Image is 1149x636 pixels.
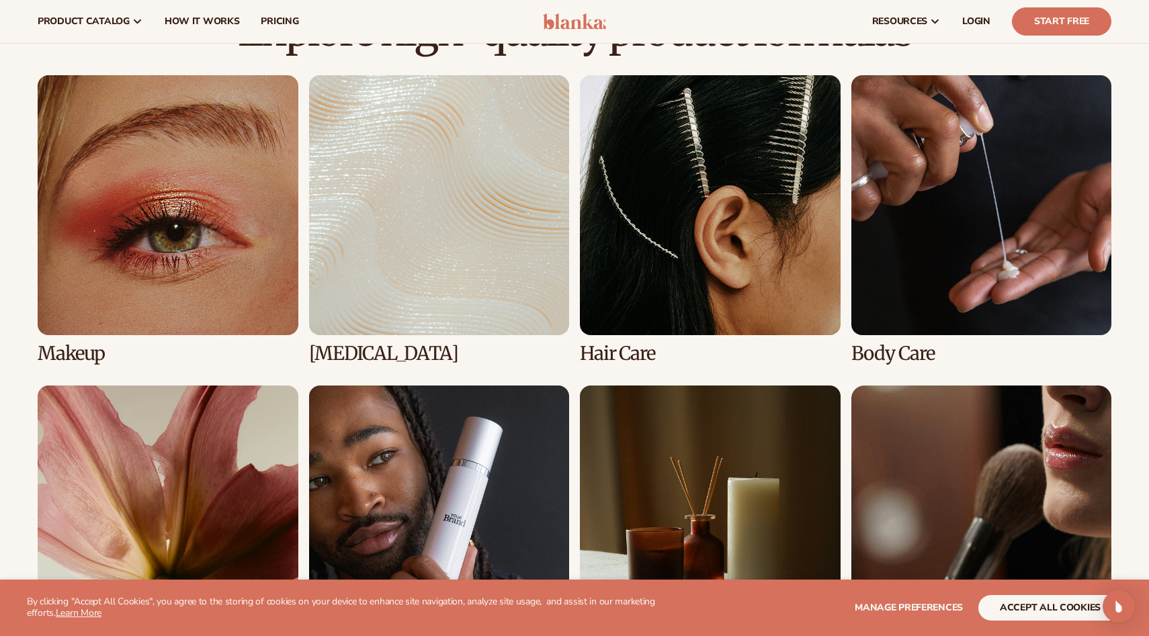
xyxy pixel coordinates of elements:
span: How It Works [165,16,240,27]
span: resources [872,16,927,27]
button: accept all cookies [978,595,1122,621]
h3: [MEDICAL_DATA] [309,343,570,364]
div: Open Intercom Messenger [1103,590,1135,623]
h3: Hair Care [580,343,841,364]
p: By clicking "Accept All Cookies", you agree to the storing of cookies on your device to enhance s... [27,596,678,619]
div: 4 / 8 [851,75,1112,364]
span: product catalog [38,16,130,27]
div: 2 / 8 [309,75,570,364]
h3: Makeup [38,343,298,364]
img: logo [543,13,607,30]
h3: Body Care [851,343,1112,364]
a: Start Free [1012,7,1111,36]
div: 3 / 8 [580,75,841,364]
button: Manage preferences [855,595,963,621]
span: pricing [261,16,298,27]
h2: Explore high-quality product formulas [38,8,1111,53]
span: Manage preferences [855,601,963,614]
div: 1 / 8 [38,75,298,364]
a: Learn More [56,606,101,619]
span: LOGIN [962,16,990,27]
